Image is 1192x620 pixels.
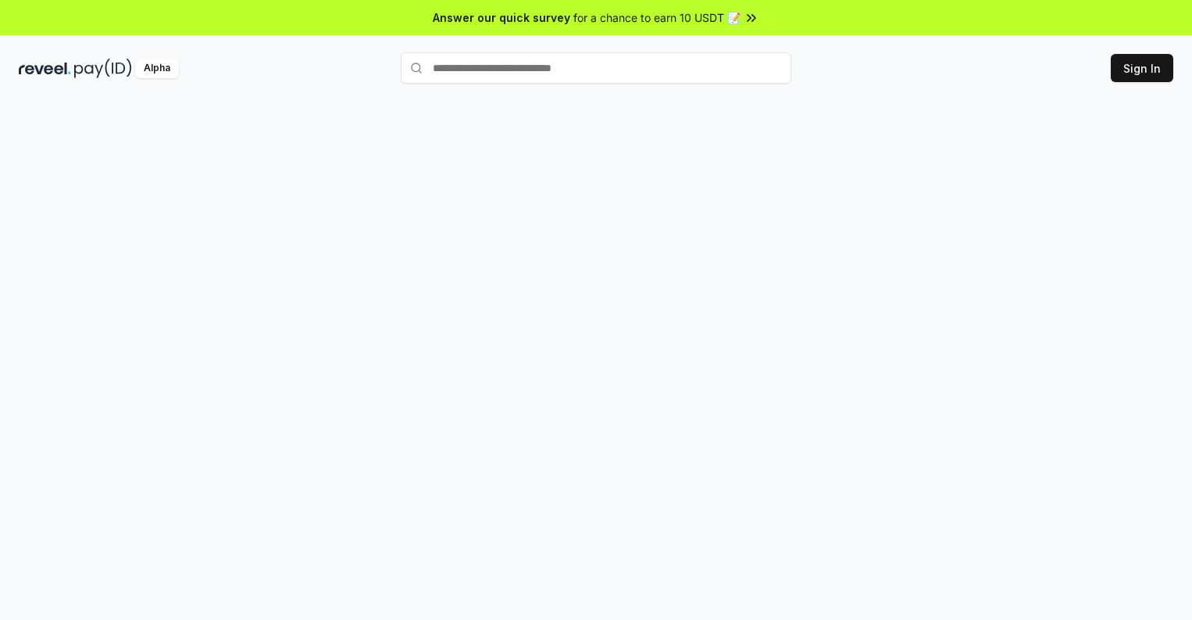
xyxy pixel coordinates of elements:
[1111,54,1173,82] button: Sign In
[135,59,179,78] div: Alpha
[74,59,132,78] img: pay_id
[573,9,741,26] span: for a chance to earn 10 USDT 📝
[433,9,570,26] span: Answer our quick survey
[19,59,71,78] img: reveel_dark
